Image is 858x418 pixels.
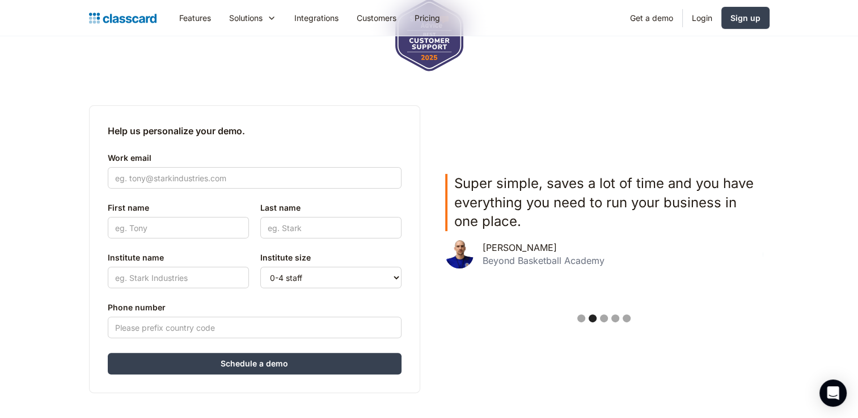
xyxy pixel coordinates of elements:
div: Show slide 3 of 5 [600,314,608,322]
input: Schedule a demo [108,353,401,374]
a: Get a demo [621,5,682,31]
div: 2 of 5 [445,174,763,287]
a: Pricing [405,5,449,31]
p: Super simple, saves a lot of time and you have everything you need to run your business in one pl... [454,174,763,231]
h2: Help us personalize your demo. [108,124,401,138]
div: carousel [438,167,770,331]
input: eg. Tony [108,217,249,238]
div: Show slide 1 of 5 [577,314,585,322]
form: Contact Form [108,147,401,374]
input: eg. Stark [260,217,401,238]
label: Institute size [260,251,401,265]
div: Open Intercom Messenger [819,379,847,407]
label: Phone number [108,301,401,314]
a: home [89,10,157,26]
label: Institute name [108,251,249,265]
label: Last name [260,201,401,215]
div: [PERSON_NAME] [483,242,557,253]
label: First name [108,201,249,215]
label: Work email [108,151,401,165]
div: Sign up [730,12,760,24]
a: Features [170,5,220,31]
a: Integrations [285,5,348,31]
input: eg. Stark Industries [108,267,249,288]
div: Solutions [220,5,285,31]
div: Show slide 4 of 5 [611,314,619,322]
div: Beyond Basketball Academy [483,255,605,266]
div: Show slide 5 of 5 [623,314,631,322]
a: Customers [348,5,405,31]
input: Please prefix country code [108,317,401,338]
a: Sign up [721,7,770,29]
div: Show slide 2 of 5 [589,314,597,322]
div: Solutions [229,12,263,24]
input: eg. tony@starkindustries.com [108,167,401,189]
a: Login [683,5,721,31]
